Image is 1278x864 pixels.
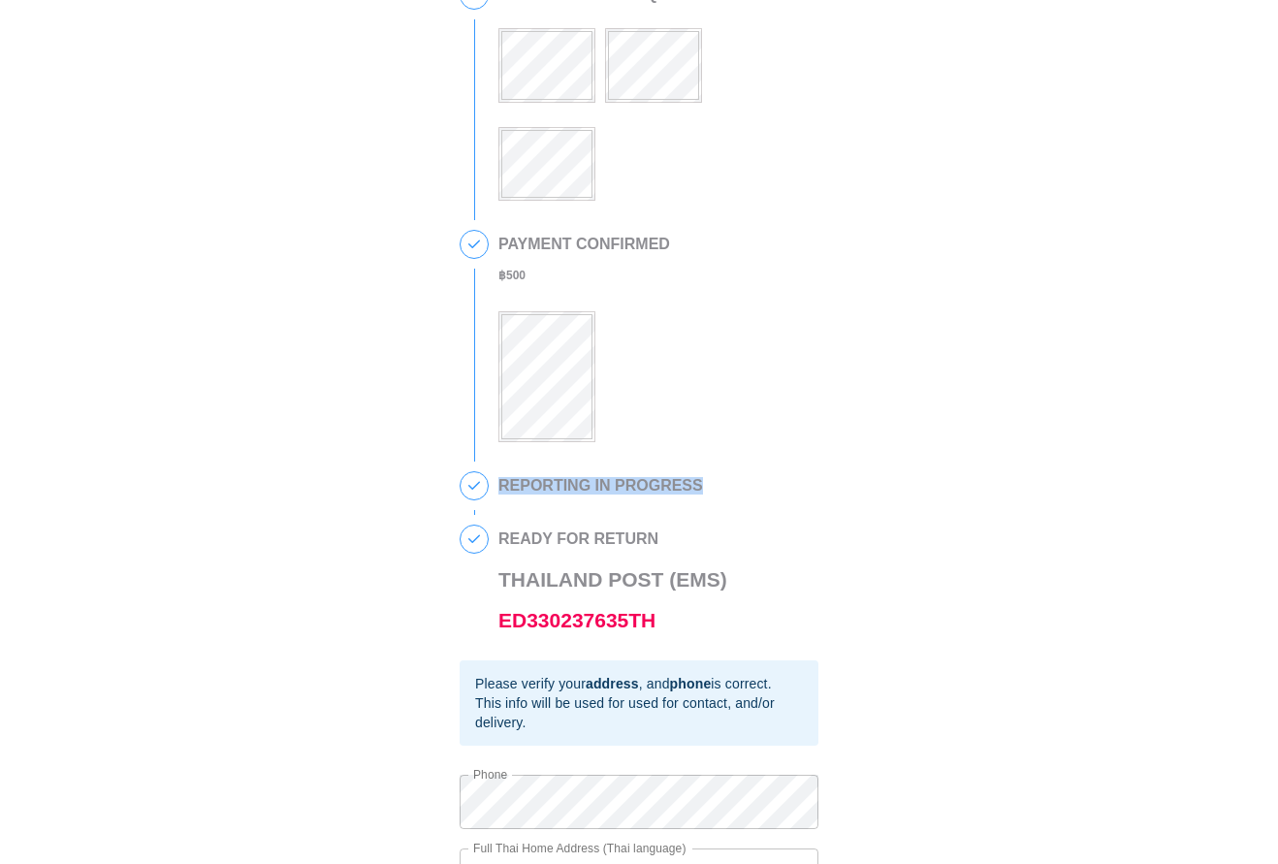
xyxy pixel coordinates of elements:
[586,676,639,691] b: address
[475,693,803,732] div: This info will be used for used for contact, and/or delivery.
[498,609,655,631] a: ED330237635TH
[461,472,488,499] span: 3
[498,530,727,548] h2: READY FOR RETURN
[498,560,727,641] h3: Thailand Post (EMS)
[498,269,526,282] b: ฿ 500
[498,477,703,495] h2: REPORTING IN PROGRESS
[461,526,488,553] span: 4
[670,676,712,691] b: phone
[475,674,803,693] div: Please verify your , and is correct.
[461,231,488,258] span: 2
[498,236,670,253] h2: PAYMENT CONFIRMED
